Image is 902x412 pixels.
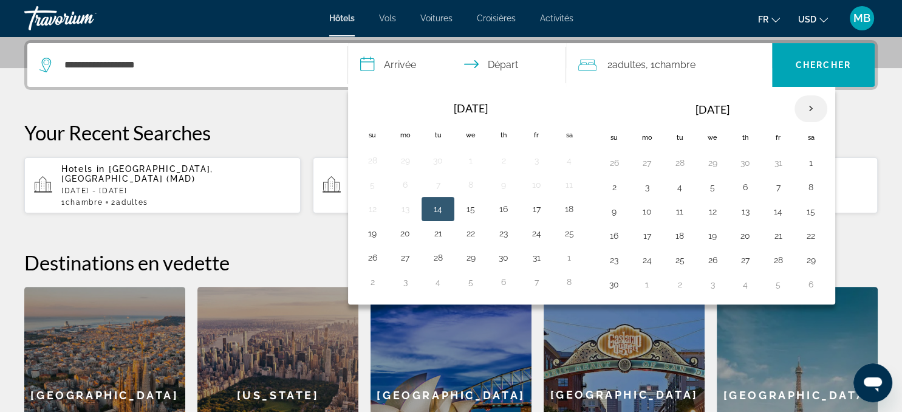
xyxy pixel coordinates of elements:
[772,43,875,87] button: Search
[798,10,828,28] button: Change currency
[703,154,722,171] button: Day 29
[768,154,788,171] button: Day 31
[363,273,382,290] button: Day 2
[395,152,415,169] button: Day 29
[527,225,546,242] button: Day 24
[527,249,546,266] button: Day 31
[559,176,579,193] button: Day 11
[604,276,624,293] button: Day 30
[527,201,546,218] button: Day 17
[329,13,355,23] a: Hôtels
[670,276,689,293] button: Day 2
[348,43,566,87] button: Select check in and out date
[494,201,513,218] button: Day 16
[66,198,103,207] span: Chambre
[494,225,513,242] button: Day 23
[461,152,480,169] button: Day 1
[24,250,878,275] h2: Destinations en vedette
[637,179,657,196] button: Day 3
[461,273,480,290] button: Day 5
[428,201,448,218] button: Day 14
[736,179,755,196] button: Day 6
[363,176,382,193] button: Day 5
[395,176,415,193] button: Day 6
[758,10,780,28] button: Change language
[61,164,213,184] span: [GEOGRAPHIC_DATA], [GEOGRAPHIC_DATA] (MAD)
[768,276,788,293] button: Day 5
[559,273,579,290] button: Day 8
[566,43,772,87] button: Travelers: 2 adults, 0 children
[703,276,722,293] button: Day 3
[670,154,689,171] button: Day 28
[61,187,291,195] p: [DATE] - [DATE]
[494,273,513,290] button: Day 6
[395,249,415,266] button: Day 27
[363,152,382,169] button: Day 28
[703,252,722,269] button: Day 26
[801,179,821,196] button: Day 8
[477,13,516,23] a: Croisières
[637,154,657,171] button: Day 27
[428,152,448,169] button: Day 30
[363,249,382,266] button: Day 26
[630,95,794,124] th: [DATE]
[637,276,657,293] button: Day 1
[758,15,768,24] span: fr
[703,227,722,244] button: Day 19
[428,176,448,193] button: Day 7
[461,201,480,218] button: Day 15
[559,225,579,242] button: Day 25
[604,203,624,220] button: Day 9
[313,157,589,214] button: Hotels in [GEOGRAPHIC_DATA], [GEOGRAPHIC_DATA] (BOD)[DATE] - [DATE]1Chambre2Adultes, 2Enfants
[559,152,579,169] button: Day 4
[604,252,624,269] button: Day 23
[794,95,827,123] button: Next month
[379,13,396,23] a: Vols
[736,227,755,244] button: Day 20
[846,5,878,31] button: User Menu
[395,273,415,290] button: Day 3
[63,56,329,74] input: Search hotel destination
[604,227,624,244] button: Day 16
[540,13,573,23] span: Activités
[801,154,821,171] button: Day 1
[420,13,453,23] span: Voitures
[24,120,878,145] p: Your Recent Searches
[24,157,301,214] button: Hotels in [GEOGRAPHIC_DATA], [GEOGRAPHIC_DATA] (MAD)[DATE] - [DATE]1Chambre2Adultes
[853,363,892,402] iframe: Bouton de lancement de la fenêtre de messagerie
[670,252,689,269] button: Day 25
[494,176,513,193] button: Day 9
[428,273,448,290] button: Day 4
[670,227,689,244] button: Day 18
[461,176,480,193] button: Day 8
[736,252,755,269] button: Day 27
[637,252,657,269] button: Day 24
[801,252,821,269] button: Day 29
[389,95,553,122] th: [DATE]
[646,57,695,74] span: , 1
[853,12,870,24] span: MB
[736,203,755,220] button: Day 13
[395,225,415,242] button: Day 20
[604,154,624,171] button: Day 26
[61,164,105,174] span: Hotels in
[559,249,579,266] button: Day 1
[637,203,657,220] button: Day 10
[768,252,788,269] button: Day 28
[527,176,546,193] button: Day 10
[395,201,415,218] button: Day 13
[801,276,821,293] button: Day 6
[363,201,382,218] button: Day 12
[461,225,480,242] button: Day 22
[637,227,657,244] button: Day 17
[428,249,448,266] button: Day 28
[796,60,851,70] span: Chercher
[559,201,579,218] button: Day 18
[27,43,875,87] div: Search widget
[736,154,755,171] button: Day 30
[801,203,821,220] button: Day 15
[655,59,695,70] span: Chambre
[428,225,448,242] button: Day 21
